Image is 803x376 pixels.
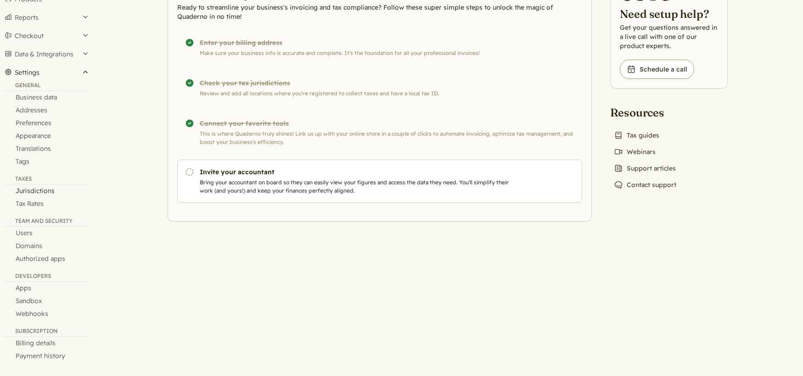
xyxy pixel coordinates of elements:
[610,162,679,175] a: Support articles
[610,145,659,158] a: Webinars
[4,217,88,227] div: Team and security
[200,167,513,177] h3: Invite your accountant
[610,178,680,191] a: Contact support
[4,175,88,184] div: Taxes
[177,160,582,203] a: Invite your accountant Bring your accountant on board so they can easily view your figures and ac...
[620,60,694,79] a: Schedule a call
[4,327,88,337] div: Subscription
[620,23,718,50] p: Get your questions answered in a live call with one of our product experts.
[610,105,680,120] h2: Resources
[200,178,513,195] p: Bring your accountant on board so they can easily view your figures and access the data they need...
[620,6,718,21] h2: Need setup help?
[610,129,663,142] a: Tax guides
[4,82,88,91] div: General
[177,3,582,21] p: Ready to streamline your business's invoicing and tax compliance? Follow these super simple steps...
[4,272,88,282] div: Developers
